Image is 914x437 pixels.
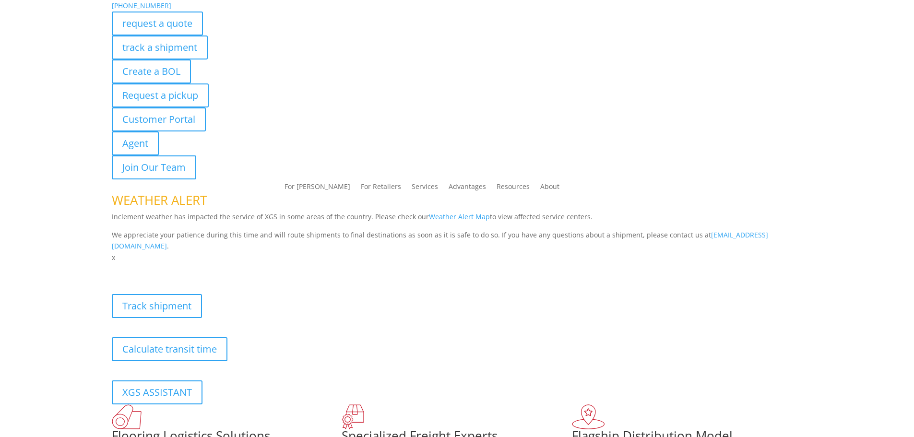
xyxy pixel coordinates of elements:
a: Calculate transit time [112,337,227,361]
img: xgs-icon-flagship-distribution-model-red [572,404,605,429]
a: Services [412,183,438,194]
a: Agent [112,131,159,155]
a: Track shipment [112,294,202,318]
a: Advantages [449,183,486,194]
a: request a quote [112,12,203,35]
p: Inclement weather has impacted the service of XGS in some areas of the country. Please check our ... [112,211,803,229]
a: Resources [497,183,530,194]
a: Request a pickup [112,83,209,107]
a: Weather Alert Map [429,212,490,221]
span: WEATHER ALERT [112,191,207,209]
a: track a shipment [112,35,208,59]
a: For [PERSON_NAME] [285,183,350,194]
img: xgs-icon-focused-on-flooring-red [342,404,364,429]
p: We appreciate your patience during this time and will route shipments to final destinations as so... [112,229,803,252]
a: For Retailers [361,183,401,194]
img: xgs-icon-total-supply-chain-intelligence-red [112,404,142,429]
a: Customer Portal [112,107,206,131]
a: [PHONE_NUMBER] [112,1,171,10]
a: About [540,183,559,194]
a: Create a BOL [112,59,191,83]
p: x [112,252,803,263]
b: Visibility, transparency, and control for your entire supply chain. [112,265,326,274]
a: XGS ASSISTANT [112,380,202,404]
a: Join Our Team [112,155,196,179]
